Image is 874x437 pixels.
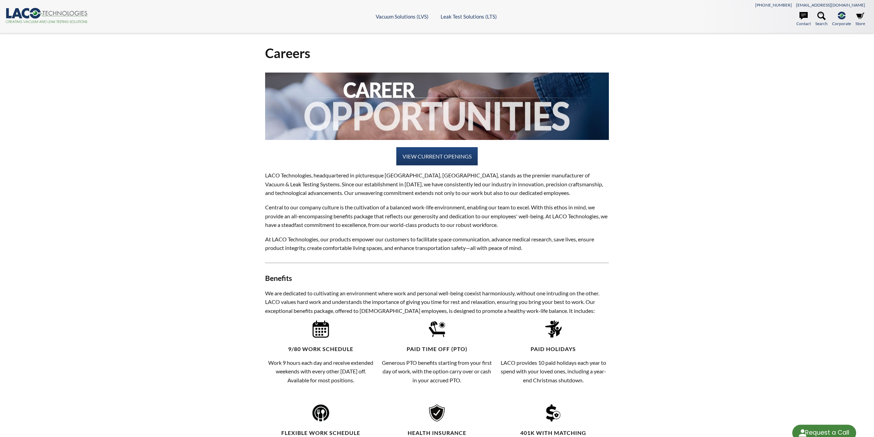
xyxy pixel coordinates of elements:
img: 2024-Career-Opportunities.jpg [265,73,609,140]
h4: Flexible Work Schedule [265,429,376,437]
p: At LACO Technologies, our products empower our customers to facilitate space communication, advan... [265,235,609,252]
img: Paid_Time_Off_%28PTO%29_Icon.png [428,320,445,338]
p: LACO Technologies, headquartered in picturesque [GEOGRAPHIC_DATA], [GEOGRAPHIC_DATA], stands as t... [265,171,609,197]
p: Generous PTO benefits starting from your first day of work, with the option carry over or cash in... [382,358,493,385]
img: Paid_Holidays_Icon.png [545,320,562,338]
a: Search [815,12,828,27]
a: Store [855,12,865,27]
a: VIEW CURRENT OPENINGS [396,147,478,166]
h4: 9/80 Work Schedule [265,346,376,353]
h4: Paid Time Off (PTO) [382,346,493,353]
img: 9-80_Work_Schedule_Icon.png [312,320,329,338]
p: LACO provides 10 paid holidays each year to spend with your loved ones, including a year-end Chri... [498,358,609,385]
h4: Paid Holidays [498,346,609,353]
img: Health_Insurance_Icon.png [428,404,445,422]
a: Leak Test Solutions (LTS) [441,13,497,20]
p: We are dedicated to cultivating an environment where work and personal well-being coexist harmoni... [265,289,609,315]
p: Central to our company culture is the cultivation of a balanced work-life environment, enabling o... [265,203,609,229]
h4: 401K with Matching [498,429,609,437]
a: Vacuum Solutions (LVS) [376,13,429,20]
a: [PHONE_NUMBER] [755,2,792,8]
a: [EMAIL_ADDRESS][DOMAIN_NAME] [796,2,865,8]
span: Corporate [832,20,851,27]
img: 401K_with_Matching_icon.png [545,404,562,422]
img: Flexible_Work_Schedule_Icon.png [312,404,329,422]
h3: Benefits [265,274,609,283]
h4: Health Insurance [382,429,493,437]
p: Work 9 hours each day and receive extended weekends with every other [DATE] off. Available for mo... [265,358,376,385]
a: Contact [796,12,811,27]
h1: Careers [265,45,609,62]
